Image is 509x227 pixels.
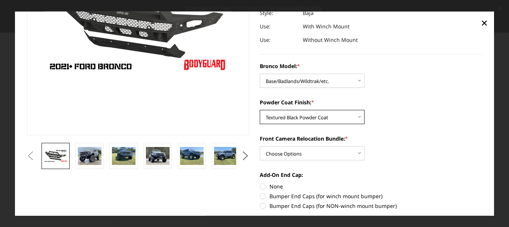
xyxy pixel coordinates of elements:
label: Powder Coat Finish: [260,98,482,106]
img: Bronco Baja Front (non-winch) [112,147,135,165]
label: Bumper End Caps (for NON-winch mount bumper) [260,202,482,210]
img: Bronco Baja Front (non-winch) [146,147,170,165]
label: None [260,182,482,190]
dd: With Winch Mount [303,20,350,33]
a: Close [478,17,490,29]
dt: Use: [260,20,297,33]
img: Bronco Baja Front (non-winch) [44,149,67,162]
span: × [481,15,488,31]
dt: Use: [260,33,297,47]
label: Bronco Model: [260,62,482,70]
label: Add-On End Cap: [260,171,482,179]
label: Bumper End Caps (for winch mount bumper) [260,192,482,200]
button: Previous [25,150,36,162]
img: Bronco Baja Front (non-winch) [180,147,204,165]
label: Front Camera Relocation Bundle: [260,135,482,142]
img: Bronco Baja Front (non-winch) [78,147,101,165]
img: Bronco Baja Front (non-winch) [214,147,238,165]
dd: Baja [303,6,314,20]
dt: Style: [260,6,297,20]
dd: Without Winch Mount [303,33,358,47]
button: Next [240,150,251,162]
